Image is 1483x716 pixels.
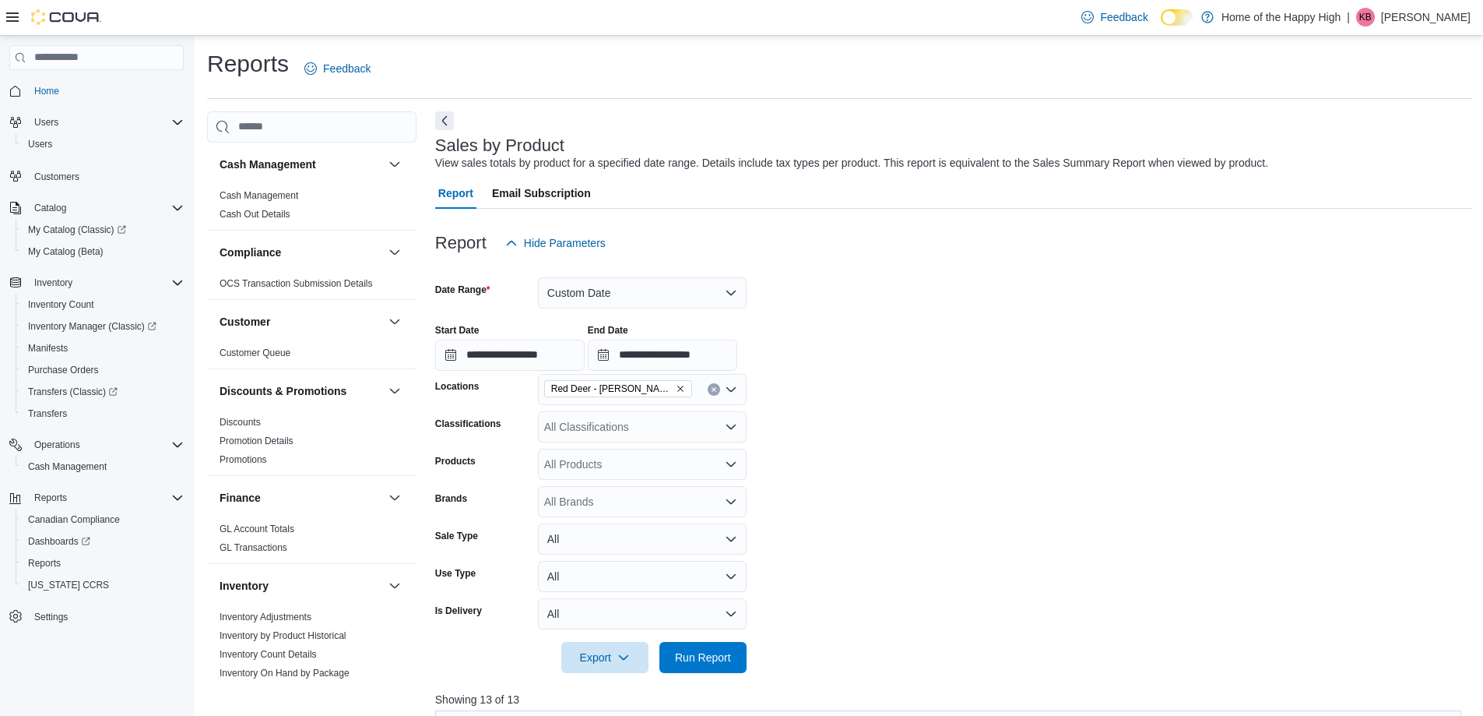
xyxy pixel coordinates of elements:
button: Operations [3,434,190,456]
span: Inventory Count [28,298,94,311]
input: Press the down key to open a popover containing a calendar. [588,340,737,371]
span: Red Deer - [PERSON_NAME][GEOGRAPHIC_DATA] - Fire & Flower [551,381,673,397]
span: Transfers [28,407,67,420]
button: Cash Management [220,157,382,172]
a: Inventory Count [22,295,100,314]
span: Dashboards [22,532,184,551]
button: Open list of options [725,421,737,433]
span: Canadian Compliance [22,510,184,529]
span: Home [28,81,184,101]
span: OCS Transaction Submission Details [220,277,373,290]
label: Brands [435,492,467,505]
span: Inventory Manager (Classic) [28,320,156,333]
label: Classifications [435,418,501,430]
h3: Report [435,234,487,252]
a: Dashboards [16,531,190,552]
a: Inventory Count Details [220,649,317,660]
button: Open list of options [725,383,737,396]
span: Promotions [220,453,267,466]
span: My Catalog (Classic) [22,220,184,239]
span: Manifests [22,339,184,358]
span: Cash Management [220,189,298,202]
a: Purchase Orders [22,361,105,379]
a: Inventory Adjustments [220,612,311,623]
input: Press the down key to open a popover containing a calendar. [435,340,585,371]
button: All [538,561,747,592]
button: Operations [28,436,86,454]
button: Inventory [28,273,79,292]
button: Export [561,642,648,673]
h3: Discounts & Promotions [220,383,346,399]
a: Dashboards [22,532,97,551]
span: My Catalog (Beta) [22,242,184,261]
p: | [1347,8,1350,26]
button: My Catalog (Beta) [16,241,190,263]
div: Customer [207,344,416,369]
button: Inventory [385,577,404,595]
a: GL Account Totals [220,524,294,534]
p: Home of the Happy High [1221,8,1341,26]
span: Cash Management [22,457,184,476]
span: Reports [34,492,67,504]
span: Inventory On Hand by Package [220,667,350,679]
button: Compliance [385,243,404,262]
span: Transfers (Classic) [22,383,184,401]
label: Is Delivery [435,605,482,617]
span: Settings [28,607,184,626]
span: Reports [28,557,61,570]
p: Showing 13 of 13 [435,692,1472,707]
button: Discounts & Promotions [385,382,404,400]
button: Customer [220,314,382,330]
span: [US_STATE] CCRS [28,579,109,591]
button: Cash Management [385,155,404,174]
span: Manifests [28,342,68,354]
span: Washington CCRS [22,576,184,594]
span: Dashboards [28,535,90,548]
a: My Catalog (Classic) [16,219,190,241]
span: GL Account Totals [220,523,294,535]
h3: Finance [220,490,261,506]
span: Home [34,85,59,97]
span: Transfers [22,404,184,423]
a: Settings [28,608,74,626]
span: Inventory [28,273,184,292]
button: Reports [28,489,73,507]
span: My Catalog (Classic) [28,224,126,236]
img: Cova [31,9,101,25]
span: Discounts [220,416,261,429]
span: Users [28,138,52,150]
label: Products [435,455,476,467]
span: Customers [34,171,79,183]
a: Manifests [22,339,74,358]
span: Transfers (Classic) [28,386,118,398]
span: Inventory Count Details [220,648,317,661]
div: Compliance [207,274,416,299]
span: Run Report [675,650,731,665]
button: Users [3,111,190,133]
h3: Inventory [220,578,269,594]
span: Email Subscription [492,178,591,209]
label: End Date [588,324,628,337]
div: Finance [207,520,416,563]
button: Catalog [28,199,72,217]
a: Customers [28,168,86,186]
button: Canadian Compliance [16,509,190,531]
a: Promotions [220,454,267,465]
label: Use Type [435,567,476,580]
a: GL Transactions [220,542,287,553]
span: Feedback [323,61,371,76]
a: Inventory Manager (Classic) [22,317,163,336]
span: KB [1359,8,1372,26]
a: Transfers (Classic) [22,383,124,401]
h3: Customer [220,314,270,330]
a: Feedback [1075,2,1154,33]
a: Inventory Manager (Classic) [16,316,190,337]
a: My Catalog (Beta) [22,242,110,261]
span: Users [28,113,184,132]
span: Operations [28,436,184,454]
div: View sales totals by product for a specified date range. Details include tax types per product. T... [435,155,1268,171]
button: Manifests [16,337,190,359]
h3: Sales by Product [435,136,564,155]
input: Dark Mode [1161,9,1193,26]
button: Home [3,79,190,102]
